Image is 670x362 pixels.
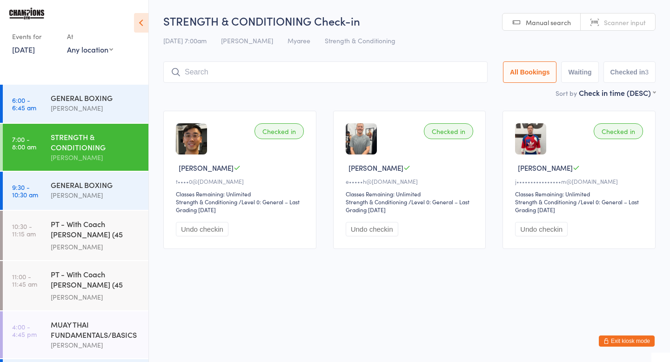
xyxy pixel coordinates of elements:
[176,198,237,206] div: Strength & Conditioning
[346,177,476,185] div: e•••••h@[DOMAIN_NAME]
[12,273,37,288] time: 11:00 - 11:45 am
[51,132,141,152] div: STRENGTH & CONDITIONING
[67,44,113,54] div: Any location
[12,135,36,150] time: 7:00 - 8:00 am
[51,219,141,241] div: PT - With Coach [PERSON_NAME] (45 minutes)
[594,123,643,139] div: Checked in
[51,152,141,163] div: [PERSON_NAME]
[176,190,307,198] div: Classes Remaining: Unlimited
[556,88,577,98] label: Sort by
[518,163,573,173] span: [PERSON_NAME]
[561,61,598,83] button: Waiting
[288,36,310,45] span: Myaree
[176,222,228,236] button: Undo checkin
[51,292,141,302] div: [PERSON_NAME]
[515,177,646,185] div: j••••••••••••••••m@[DOMAIN_NAME]
[424,123,473,139] div: Checked in
[3,211,148,260] a: 10:30 -11:15 amPT - With Coach [PERSON_NAME] (45 minutes)[PERSON_NAME]
[51,340,141,350] div: [PERSON_NAME]
[163,13,656,28] h2: STRENGTH & CONDITIONING Check-in
[51,180,141,190] div: GENERAL BOXING
[515,190,646,198] div: Classes Remaining: Unlimited
[163,61,488,83] input: Search
[51,93,141,103] div: GENERAL BOXING
[579,87,656,98] div: Check in time (DESC)
[3,311,148,358] a: 4:00 -4:45 pmMUAY THAI FUNDAMENTALS/BASICS[PERSON_NAME]
[179,163,234,173] span: [PERSON_NAME]
[346,222,398,236] button: Undo checkin
[348,163,403,173] span: [PERSON_NAME]
[12,183,38,198] time: 9:30 - 10:30 am
[12,323,37,338] time: 4:00 - 4:45 pm
[515,222,568,236] button: Undo checkin
[221,36,273,45] span: [PERSON_NAME]
[346,123,377,154] img: image1741816812.png
[51,241,141,252] div: [PERSON_NAME]
[67,29,113,44] div: At
[51,190,141,201] div: [PERSON_NAME]
[515,198,576,206] div: Strength & Conditioning
[176,177,307,185] div: t••••0@[DOMAIN_NAME]
[604,18,646,27] span: Scanner input
[12,44,35,54] a: [DATE]
[12,96,36,111] time: 6:00 - 6:45 am
[526,18,571,27] span: Manual search
[12,222,36,237] time: 10:30 - 11:15 am
[51,269,141,292] div: PT - With Coach [PERSON_NAME] (45 minutes)
[3,261,148,310] a: 11:00 -11:45 amPT - With Coach [PERSON_NAME] (45 minutes)[PERSON_NAME]
[599,335,655,347] button: Exit kiosk mode
[3,85,148,123] a: 6:00 -6:45 amGENERAL BOXING[PERSON_NAME]
[51,103,141,114] div: [PERSON_NAME]
[645,68,649,76] div: 3
[3,172,148,210] a: 9:30 -10:30 amGENERAL BOXING[PERSON_NAME]
[12,29,58,44] div: Events for
[603,61,656,83] button: Checked in3
[51,319,141,340] div: MUAY THAI FUNDAMENTALS/BASICS
[176,123,207,154] img: image1681250433.png
[515,123,546,154] img: image1727256863.png
[163,36,207,45] span: [DATE] 7:00am
[3,124,148,171] a: 7:00 -8:00 amSTRENGTH & CONDITIONING[PERSON_NAME]
[346,190,476,198] div: Classes Remaining: Unlimited
[255,123,304,139] div: Checked in
[9,7,44,20] img: Champions Gym Myaree
[503,61,557,83] button: All Bookings
[346,198,407,206] div: Strength & Conditioning
[325,36,395,45] span: Strength & Conditioning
